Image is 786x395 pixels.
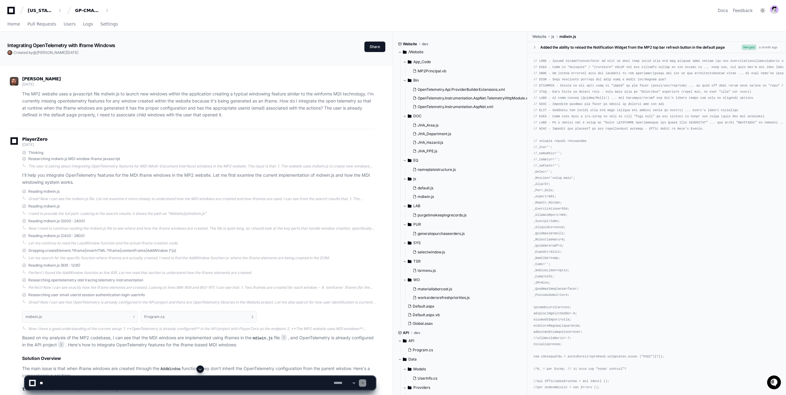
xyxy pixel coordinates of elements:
span: Researching mdiwin.js MDI window iframe javascript [28,156,120,161]
h1: mdiwin.js [26,315,42,319]
span: mdiwin.js [418,194,434,199]
app-text-character-animate: Integrating OpenTelemetry with Iframe Windows [7,42,115,48]
span: Pull Requests [27,22,56,26]
a: Docs [718,7,728,14]
span: /Website [408,50,423,54]
div: Added the ability to reload the Notification Widget from the MP2 top bar refresh button in the de... [540,45,725,50]
img: 1736555170064-99ba0984-63c1-480f-8ee9-699278ef63ed [6,46,17,57]
p: The MP2 website uses a javascript file mdiwin.js to launch new windows within the application cre... [22,91,375,119]
button: MP2Principal.vb [410,67,524,75]
span: App_Code [413,59,431,64]
div: The user is asking about integrating OpenTelemetry features for MDI (Multi-Document Interface) wi... [28,164,375,169]
div: Now I need to continue reading the mdiwin.js file to see where and how the iframe windows are cre... [28,226,375,231]
button: OpenTelemetry.Api.ProviderBuilderExtensions.xml [410,85,529,94]
span: mdiwin.js [559,34,576,39]
p: I'll help you integrate OpenTelemetry features for the MDI iframe windows in the MP2 website. Let... [22,172,375,186]
span: dev [414,330,420,335]
span: [PERSON_NAME] [37,50,66,55]
button: Share [364,42,385,52]
svg: Directory [408,112,411,120]
svg: Directory [408,202,411,210]
span: workordersrefreshpriorities.js [418,295,470,300]
span: Data [408,357,417,362]
button: Program.cs2 [141,311,256,323]
button: LAB [403,201,528,211]
button: Default.aspx.vb [405,311,524,319]
button: Models [403,364,523,374]
span: Grepping createElement.*iframe|innerHTML.*iframe|contentFrame|AddWindow (*.js) [28,248,176,253]
span: Default.aspx [413,304,435,309]
span: WO [413,277,420,282]
button: workordersrefreshpriorities.js [410,293,524,302]
span: LAB [413,204,420,208]
span: OpenTelemetry.Instrumentation.AspNet.TelemetryHttpModule.xml [418,96,532,101]
button: Program.cs [405,346,519,354]
span: Thinking [28,150,43,155]
span: OpenTelemetry.Api.ProviderBuilderExtensions.xml [418,87,505,92]
svg: Directory [408,276,411,284]
div: GP-CMAG-MP2 [75,7,101,14]
span: Website [532,34,546,39]
span: Website [403,42,417,46]
span: Reading mdiwin.js [28,189,60,194]
span: @ [33,50,37,55]
button: App_Code [403,57,528,67]
svg: Directory [408,239,411,247]
a: Settings [100,17,118,31]
code: mdiwin.js [252,336,274,341]
span: Reading mdiwin.js (2400 : 2800) [28,233,85,238]
span: Created by [14,50,78,55]
span: JHA_Area.js [418,123,439,128]
div: Welcome [6,25,112,34]
span: JHA_Department.js [418,131,451,136]
div: [US_STATE] Pacific [28,7,54,14]
span: [DATE] [66,50,78,55]
span: js [413,176,416,181]
button: mdiwin.js [410,192,524,201]
button: mdiwin.js1 [22,311,138,323]
div: I need to provide the full path. Looking at the search results, it shows the path as "Website/js/... [28,211,375,216]
svg: Directory [408,221,411,228]
span: SYS [413,240,421,245]
svg: Directory [408,175,411,183]
span: Logs [83,22,93,26]
button: DOC [403,111,528,121]
span: Settings [100,22,118,26]
button: purgetimekeepingrecords.js [410,211,524,220]
svg: Directory [403,356,407,363]
span: tsrmenu.js [418,268,436,273]
span: Reading mdiwin.js (835 : 1235) [28,263,80,268]
div: Perfect! Now I can see exactly how the iframe elements are created. Looking at lines 886-906 and ... [28,285,375,290]
button: [US_STATE] Pacific [25,5,65,16]
div: Great! Now I can see the mdiwin.js file. Let me examine it more closely to understand how the MDI... [28,196,375,201]
span: Pylon [61,65,74,69]
div: Perfect! I found the AddWindow function at line 835. Let me read that section to understand how t... [28,270,375,275]
span: TSR [413,259,421,264]
span: Reading mdiwin.js [28,204,60,209]
svg: Directory [403,48,407,56]
div: We're available if you need us! [21,52,78,57]
a: Users [64,17,76,31]
button: Bin [403,75,528,85]
span: default.js [418,186,433,191]
a: Powered byPylon [43,64,74,69]
span: Researching user email userid session authentication login userinfo [28,292,145,297]
span: Researching opentelemetry otel tracing telemetry instrumentation [28,278,143,283]
button: nameplatestructure.js [410,165,524,174]
span: API [408,338,414,343]
svg: Directory [408,58,411,66]
button: EQ [403,155,528,165]
h2: Solution Overview [22,355,375,361]
span: PUR [413,222,421,227]
span: purgetimekeepingrecords.js [418,213,466,218]
button: OpenTelemetry.Instrumentation.AspNet.TelemetryHttpModule.xml [410,94,529,103]
button: Start new chat [105,48,112,55]
span: Reading mdiwin.js (2000 : 2400) [28,219,85,224]
button: TSR [403,256,528,266]
span: Program.cs [413,348,433,353]
svg: Directory [403,337,407,345]
p: Based on my analysis of the MP2 codebase, I can see that the MDI windows are implemented using if... [22,334,375,349]
span: JHA_Hazard.js [418,140,443,145]
button: default.js [410,184,524,192]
